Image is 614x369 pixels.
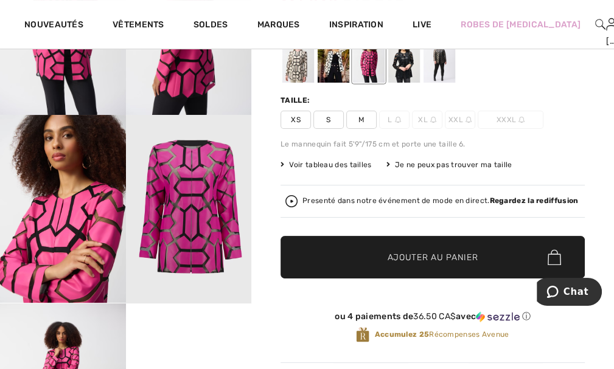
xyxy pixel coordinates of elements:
[466,117,472,123] img: ring-m.svg
[302,197,578,205] div: Presenté dans notre événement de mode en direct.
[318,37,349,83] div: Vanille/Noir
[461,18,581,31] a: Robes de [MEDICAL_DATA]
[476,311,520,322] img: Sezzle
[281,236,585,278] button: Ajouter au panier
[281,95,312,106] div: Taille:
[489,196,578,205] strong: Regardez la rediffusion
[518,117,525,123] img: ring-m.svg
[386,159,512,170] div: Je ne peux pas trouver ma taille
[374,329,509,340] span: Récompenses Avenue
[282,37,314,83] div: Moonstone/black
[313,111,344,129] span: S
[413,18,431,31] a: Live
[281,311,585,322] div: ou 4 paiements de avec
[537,278,602,308] iframe: Ouvre un widget dans lequel vous pouvez chatter avec l’un de nos agents
[413,311,456,322] span: 36.50 CA$
[194,19,228,32] a: Soldes
[356,326,369,343] img: Récompenses Avenue
[395,117,401,123] img: ring-m.svg
[281,111,311,129] span: XS
[353,37,385,83] div: Geranium/black
[281,139,585,150] div: Le mannequin fait 5'9"/175 cm et porte une taille 6.
[412,111,442,129] span: XL
[281,159,372,170] span: Voir tableau des tailles
[388,251,478,264] span: Ajouter au panier
[24,19,83,32] a: Nouveautés
[126,115,252,303] img: Manteau Longueur Hanche G&eacute;om&eacute;trique mod&egrave;le 241905. 4
[478,111,543,129] span: XXXL
[113,19,164,32] a: Vêtements
[285,195,298,207] img: Regardez la rediffusion
[281,311,585,326] div: ou 4 paiements de36.50 CA$avecSezzle Cliquez pour en savoir plus sur Sezzle
[595,17,605,32] img: recherche
[424,37,455,83] div: Gunmetal/black
[329,19,383,32] span: Inspiration
[346,111,377,129] span: M
[430,117,436,123] img: ring-m.svg
[374,330,429,339] strong: Accumulez 25
[257,19,300,32] a: Marques
[548,249,561,265] img: Bag.svg
[445,111,475,129] span: XXL
[388,37,420,83] div: Noir/Noir
[379,111,410,129] span: L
